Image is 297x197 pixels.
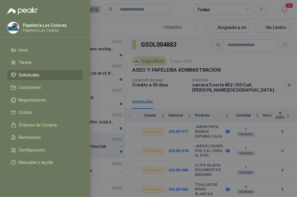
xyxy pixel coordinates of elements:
[7,70,83,80] a: Solicitudes
[19,160,53,165] span: Manuales y ayuda
[19,60,32,65] span: Tareas
[19,98,46,102] span: Negociaciones
[19,123,57,127] span: Órdenes de Compra
[19,85,41,90] span: Licitaciones
[7,145,83,155] a: Configuración
[7,83,83,93] a: Licitaciones
[23,23,67,27] p: Papelería Los Colores
[7,158,83,168] a: Manuales y ayuda
[19,48,28,52] span: Inicio
[7,45,83,55] a: Inicio
[19,148,45,152] span: Configuración
[19,73,39,77] span: Solicitudes
[8,22,19,33] img: Company Logo
[19,135,41,140] span: Remisiones
[7,7,38,14] img: Logo peakr
[7,108,83,118] a: Cotizar
[7,133,83,143] a: Remisiones
[7,95,83,105] a: Negociaciones
[19,110,32,115] span: Cotizar
[7,120,83,130] a: Órdenes de Compra
[7,58,83,68] a: Tareas
[23,29,67,32] p: Papeleria Los Colores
